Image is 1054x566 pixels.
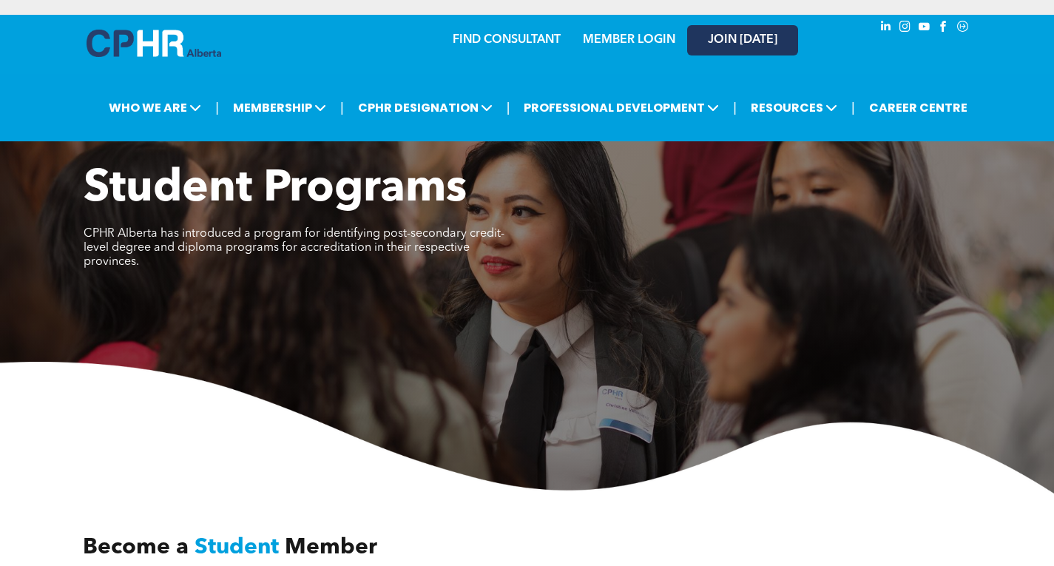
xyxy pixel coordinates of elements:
[285,536,377,559] span: Member
[195,536,279,559] span: Student
[746,94,842,121] span: RESOURCES
[916,18,933,38] a: youtube
[354,94,497,121] span: CPHR DESIGNATION
[519,94,723,121] span: PROFESSIONAL DEVELOPMENT
[733,92,737,123] li: |
[507,92,510,123] li: |
[84,167,467,212] span: Student Programs
[104,94,206,121] span: WHO WE ARE
[851,92,855,123] li: |
[708,33,777,47] span: JOIN [DATE]
[215,92,219,123] li: |
[955,18,971,38] a: Social network
[83,536,189,559] span: Become a
[878,18,894,38] a: linkedin
[340,92,344,123] li: |
[87,30,221,57] img: A blue and white logo for cp alberta
[687,25,798,55] a: JOIN [DATE]
[453,34,561,46] a: FIND CONSULTANT
[84,228,504,268] span: CPHR Alberta has introduced a program for identifying post-secondary credit-level degree and dipl...
[865,94,972,121] a: CAREER CENTRE
[229,94,331,121] span: MEMBERSHIP
[936,18,952,38] a: facebook
[583,34,675,46] a: MEMBER LOGIN
[897,18,913,38] a: instagram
